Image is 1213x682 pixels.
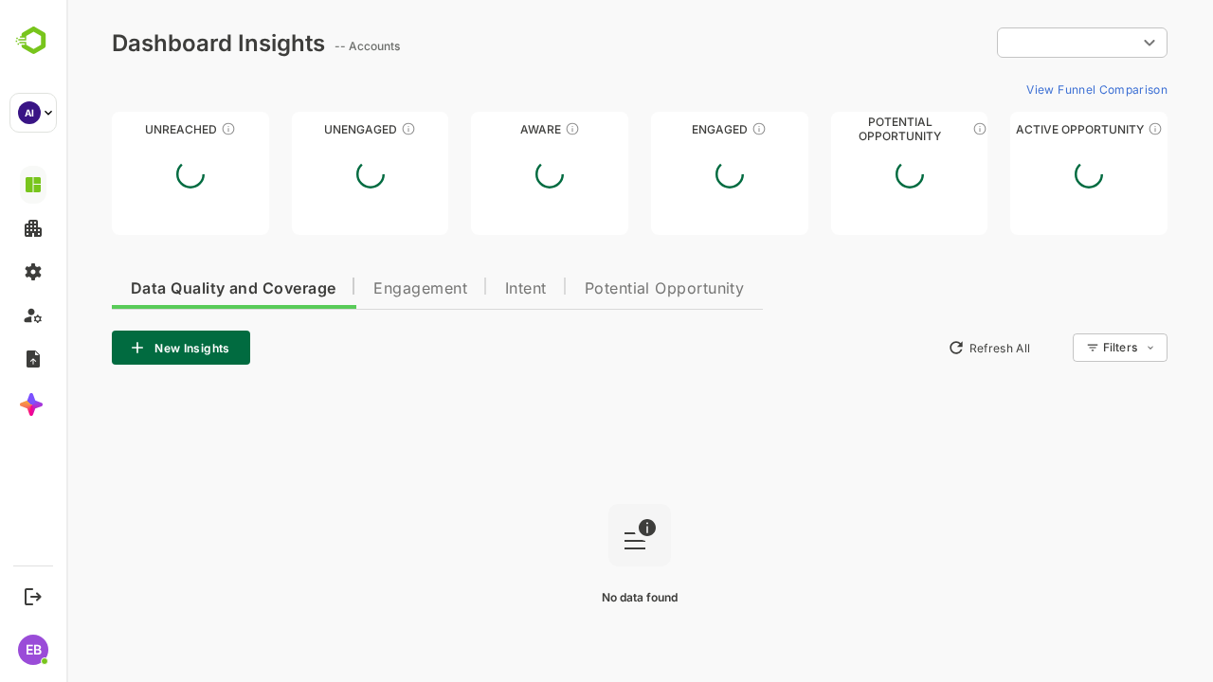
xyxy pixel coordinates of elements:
div: These accounts have just entered the buying cycle and need further nurturing [498,121,514,136]
div: These accounts have open opportunities which might be at any of the Sales Stages [1081,121,1096,136]
div: Potential Opportunity [765,122,922,136]
div: AI [18,101,41,124]
div: These accounts have not shown enough engagement and need nurturing [335,121,350,136]
span: Engagement [307,281,401,296]
ag: -- Accounts [268,39,339,53]
img: BambooboxLogoMark.f1c84d78b4c51b1a7b5f700c9845e183.svg [9,23,58,59]
div: Filters [1037,340,1071,354]
div: These accounts have not been engaged with for a defined time period [154,121,170,136]
span: Intent [439,281,480,296]
div: Dashboard Insights [45,29,259,57]
span: No data found [535,590,611,604]
div: Active Opportunity [944,122,1101,136]
button: Logout [20,583,45,609]
div: EB [18,635,48,665]
button: New Insights [45,331,184,365]
div: These accounts are warm, further nurturing would qualify them to MQAs [685,121,700,136]
div: These accounts are MQAs and can be passed on to Inside Sales [906,121,921,136]
span: Data Quality and Coverage [64,281,269,296]
div: Unreached [45,122,203,136]
div: Filters [1035,331,1101,365]
div: ​ [931,26,1101,60]
div: Engaged [585,122,742,136]
button: View Funnel Comparison [952,74,1101,104]
button: Refresh All [873,332,972,363]
div: Unengaged [226,122,383,136]
span: Potential Opportunity [518,281,679,296]
div: Aware [405,122,562,136]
